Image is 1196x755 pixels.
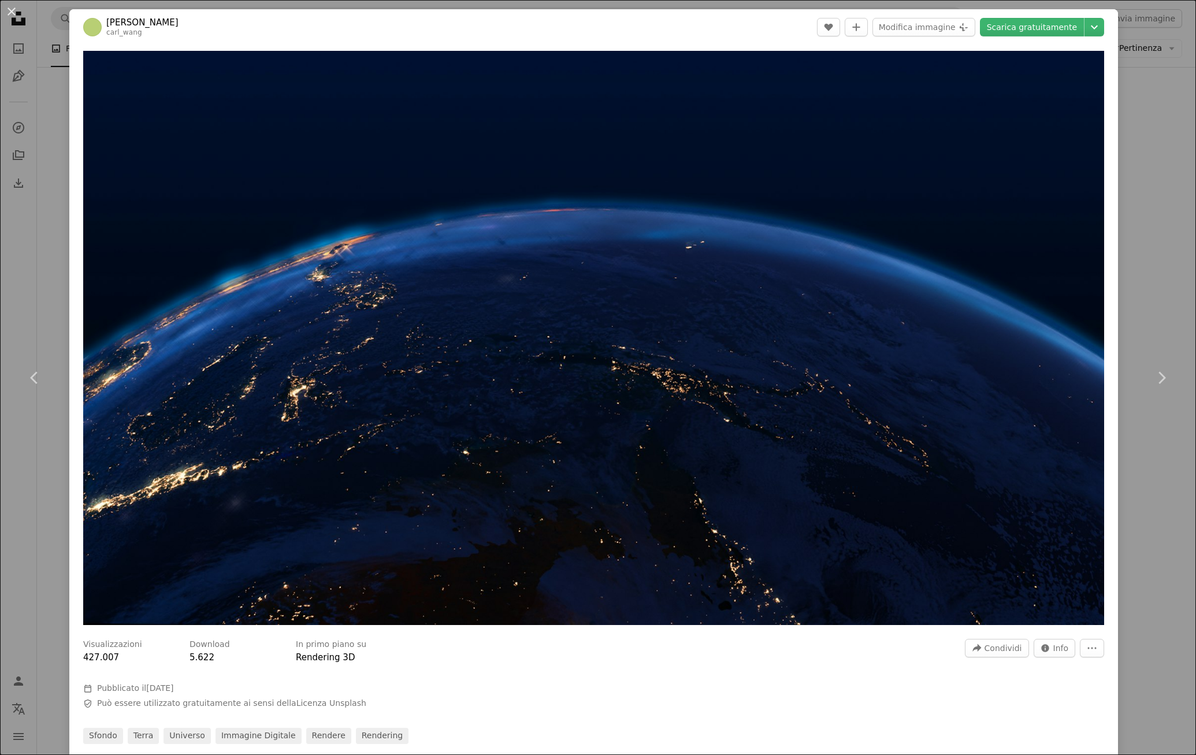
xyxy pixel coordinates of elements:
a: rendering [356,728,409,744]
a: rendere [306,728,351,744]
button: Condividi questa immagine [965,639,1029,657]
img: Vai al profilo di Carl Wang [83,18,102,36]
span: 427.007 [83,652,119,663]
a: Rendering 3D [296,652,355,663]
time: 17 settembre 2022 alle ore 17:19:41 CEST [146,683,173,693]
a: sfondo [83,728,123,744]
a: Avanti [1127,322,1196,433]
h3: In primo piano su [296,639,366,650]
span: 5.622 [190,652,214,663]
span: Condividi [985,639,1022,657]
a: universo [164,728,211,744]
button: Aggiungi alla Collezione [845,18,868,36]
h3: Visualizzazioni [83,639,142,650]
a: terra [128,728,159,744]
a: immagine digitale [216,728,302,744]
button: Mi piace [817,18,840,36]
a: [PERSON_NAME] [106,17,179,28]
button: Scegli le dimensioni del download [1084,18,1104,36]
button: Modifica immagine [872,18,975,36]
span: Può essere utilizzato gratuitamente ai sensi della [97,698,366,709]
button: Statistiche su questa immagine [1034,639,1076,657]
a: Scarica gratuitamente [980,18,1084,36]
button: Altre azioni [1080,639,1104,657]
button: Ingrandisci questa immagine [83,51,1104,625]
a: carl_wang [106,28,142,36]
h3: Download [190,639,230,650]
span: Info [1053,639,1069,657]
a: Licenza Unsplash [296,698,366,708]
img: Una vista della Terra dallo spazio [83,51,1104,625]
span: Pubblicato il [97,683,174,693]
